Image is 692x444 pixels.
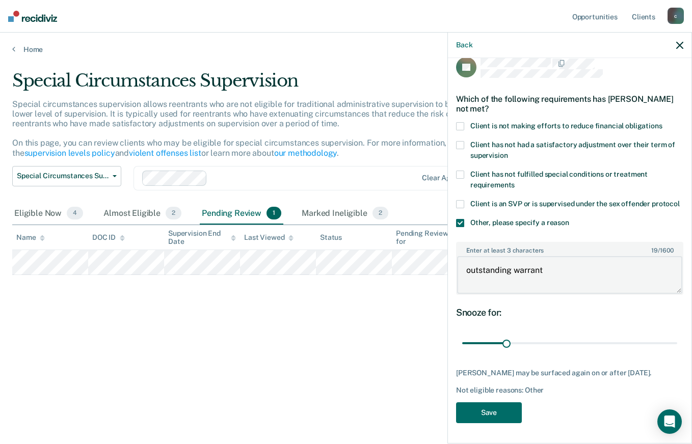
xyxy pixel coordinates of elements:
div: Which of the following requirements has [PERSON_NAME] not met? [456,86,683,122]
div: Marked Ineligible [300,203,390,225]
div: Name [16,233,45,242]
a: violent offenses list [129,148,201,158]
label: Enter at least 3 characters [457,243,682,254]
div: DOC ID [92,233,125,242]
img: Recidiviz [8,11,57,22]
button: Back [456,41,472,49]
span: 19 [651,247,658,254]
div: Pending Review [200,203,283,225]
div: Snooze for: [456,307,683,318]
div: c [668,8,684,24]
div: Supervision End Date [168,229,236,246]
button: Save [456,402,522,423]
span: Client has not had a satisfactory adjustment over their term of supervision [470,141,675,159]
div: Special Circumstances Supervision [12,70,531,99]
a: supervision levels policy [24,148,115,158]
div: [PERSON_NAME] may be surfaced again on or after [DATE]. [456,369,683,377]
span: 1 [267,207,281,220]
div: Open Intercom Messenger [657,409,682,434]
span: 2 [166,207,181,220]
a: Home [12,45,680,54]
span: Client has not fulfilled special conditions or treatment requirements [470,170,648,189]
span: / 1600 [651,247,673,254]
div: Last Viewed [244,233,294,242]
span: 2 [372,207,388,220]
div: Status [320,233,342,242]
div: Pending Review for [396,229,464,246]
span: Client is not making efforts to reduce financial obligations [470,122,662,130]
p: Special circumstances supervision allows reentrants who are not eligible for traditional administ... [12,99,513,158]
span: Client is an SVP or is supervised under the sex offender protocol [470,200,680,208]
div: Clear agents [422,174,465,182]
div: Almost Eligible [101,203,183,225]
span: Special Circumstances Supervision [17,172,109,180]
span: 4 [67,207,83,220]
div: Not eligible reasons: Other [456,386,683,395]
span: Other, please specify a reason [470,218,569,227]
a: our methodology [274,148,337,158]
textarea: outstanding warrant [457,256,682,294]
div: Eligible Now [12,203,85,225]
